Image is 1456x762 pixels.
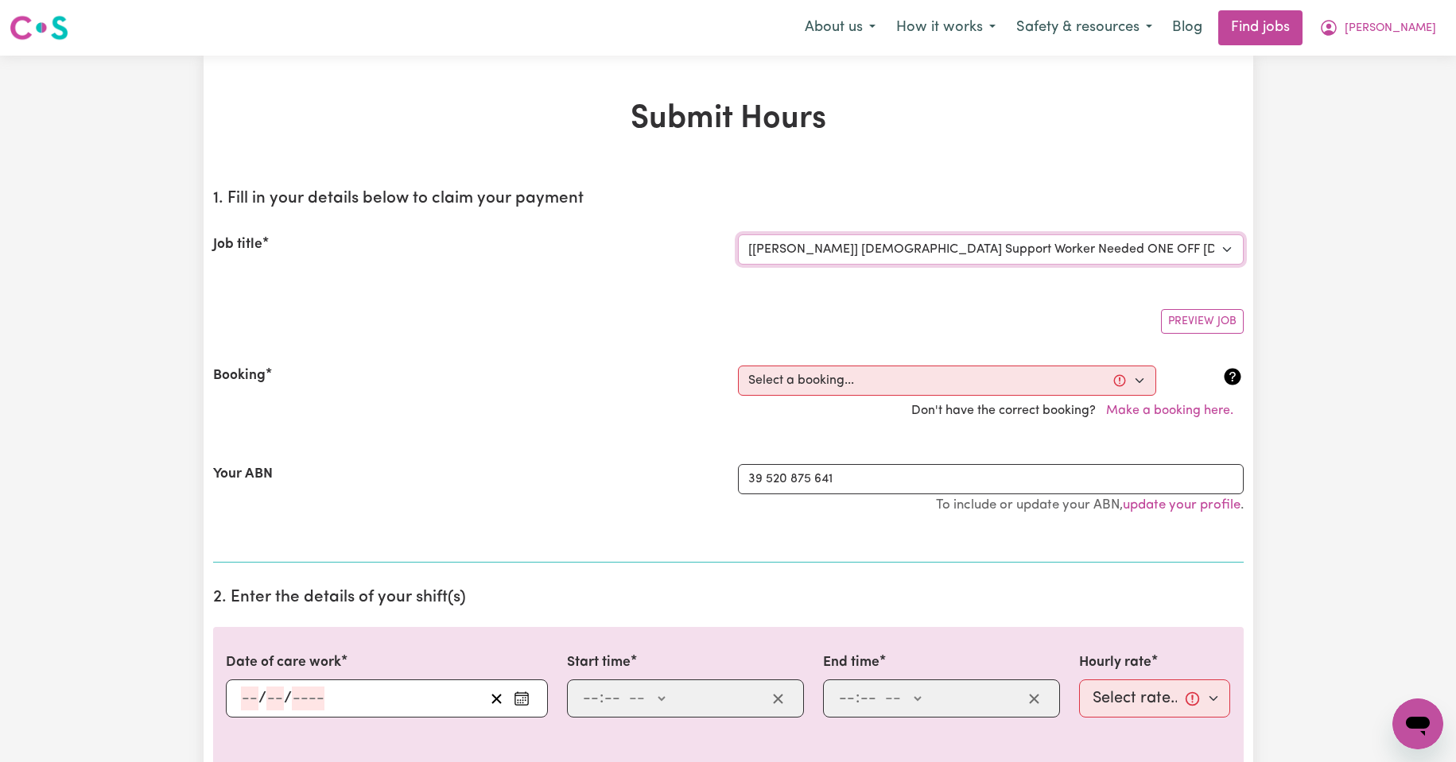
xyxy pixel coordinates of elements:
[292,687,324,710] input: ----
[284,690,292,707] span: /
[1006,11,1163,44] button: Safety & resources
[1163,10,1212,45] a: Blog
[1392,698,1443,749] iframe: Button to launch messaging window
[10,14,68,42] img: Careseekers logo
[241,687,258,710] input: --
[226,652,341,673] label: Date of care work
[911,404,1244,417] span: Don't have the correct booking?
[213,366,266,386] label: Booking
[213,588,1244,608] h2: 2. Enter the details of your shift(s)
[10,10,68,46] a: Careseekers logo
[823,652,879,673] label: End time
[936,498,1244,512] small: To include or update your ABN, .
[886,11,1006,44] button: How it works
[794,11,886,44] button: About us
[509,687,534,710] button: Enter the date of care work
[582,687,600,710] input: --
[213,100,1244,138] h1: Submit Hours
[213,464,273,485] label: Your ABN
[484,687,509,710] button: Clear date
[600,690,604,707] span: :
[258,690,266,707] span: /
[1079,652,1151,673] label: Hourly rate
[213,234,262,255] label: Job title
[1345,20,1436,37] span: [PERSON_NAME]
[1096,396,1244,426] button: Make a booking here.
[838,687,856,710] input: --
[860,687,877,710] input: --
[567,652,631,673] label: Start time
[1309,11,1446,44] button: My Account
[266,687,284,710] input: --
[604,687,621,710] input: --
[213,189,1244,209] h2: 1. Fill in your details below to claim your payment
[1161,309,1244,334] button: Preview Job
[1123,498,1241,512] a: update your profile
[856,690,860,707] span: :
[1218,10,1303,45] a: Find jobs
